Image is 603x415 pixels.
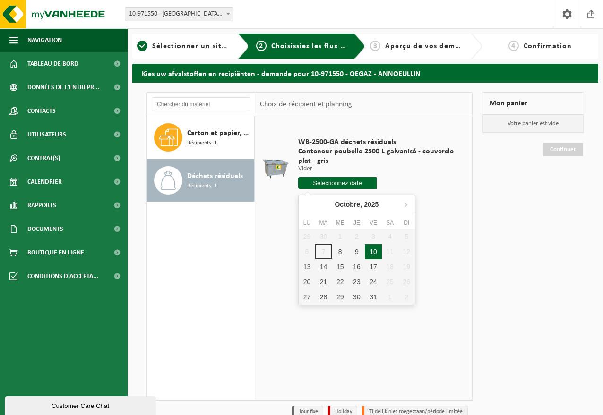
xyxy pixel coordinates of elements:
div: 9 [348,244,365,259]
input: Sélectionnez date [298,177,377,189]
span: Contrat(s) [27,146,60,170]
a: 1Sélectionner un site ici [137,41,230,52]
span: Conditions d'accepta... [27,264,99,288]
div: 10 [365,244,381,259]
span: Navigation [27,28,62,52]
span: Utilisateurs [27,123,66,146]
div: Ve [365,218,381,228]
div: Choix de récipient et planning [255,93,357,116]
div: Je [348,218,365,228]
span: 10-971550 - OEGAZ - ANNOEULLIN [125,7,233,21]
span: 4 [508,41,519,51]
span: Aperçu de vos demandes [385,42,476,50]
div: Lu [299,218,315,228]
span: Boutique en ligne [27,241,84,264]
div: Octobre, [331,197,382,212]
span: Confirmation [524,42,572,50]
span: Documents [27,217,63,241]
span: Tableau de bord [27,52,78,76]
button: Déchets résiduels Récipients: 1 [147,159,255,202]
input: Chercher du matériel [152,97,250,111]
div: 28 [315,289,332,305]
span: Rapports [27,194,56,217]
div: Ma [315,218,332,228]
span: Données de l'entrepr... [27,76,100,99]
span: Calendrier [27,170,62,194]
div: 13 [299,259,315,274]
span: Contacts [27,99,56,123]
h2: Kies uw afvalstoffen en recipiënten - demande pour 10-971550 - OEGAZ - ANNOEULLIN [132,64,598,82]
i: 2025 [364,201,379,208]
div: Di [398,218,415,228]
span: Carton et papier, non-conditionné (industriel) [187,127,252,139]
p: Votre panier est vide [482,115,584,133]
div: 27 [299,289,315,305]
div: 22 [332,274,348,289]
span: Déchets résiduels [187,170,243,182]
div: 29 [332,289,348,305]
span: 2 [256,41,267,51]
div: Me [332,218,348,228]
div: 21 [315,274,332,289]
span: WB-2500-GA déchets résiduels [298,137,456,147]
div: Mon panier [482,92,585,115]
div: 20 [299,274,315,289]
span: 3 [370,41,380,51]
div: 8 [332,244,348,259]
span: 1 [137,41,147,51]
div: 30 [348,289,365,305]
div: 16 [348,259,365,274]
span: 10-971550 - OEGAZ - ANNOEULLIN [125,8,233,21]
a: Continuer [543,143,583,156]
div: 31 [365,289,381,305]
div: 23 [348,274,365,289]
p: Vider [298,166,456,172]
span: Conteneur poubelle 2500 L galvanisé - couvercle plat - gris [298,147,456,166]
span: Récipients: 1 [187,139,217,148]
span: Sélectionner un site ici [152,42,237,50]
button: Carton et papier, non-conditionné (industriel) Récipients: 1 [147,116,255,159]
span: Choisissiez les flux de déchets et récipients [271,42,429,50]
div: 24 [365,274,381,289]
div: Sa [382,218,398,228]
div: 17 [365,259,381,274]
span: Récipients: 1 [187,182,217,191]
iframe: chat widget [5,394,158,415]
div: 15 [332,259,348,274]
div: 14 [315,259,332,274]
